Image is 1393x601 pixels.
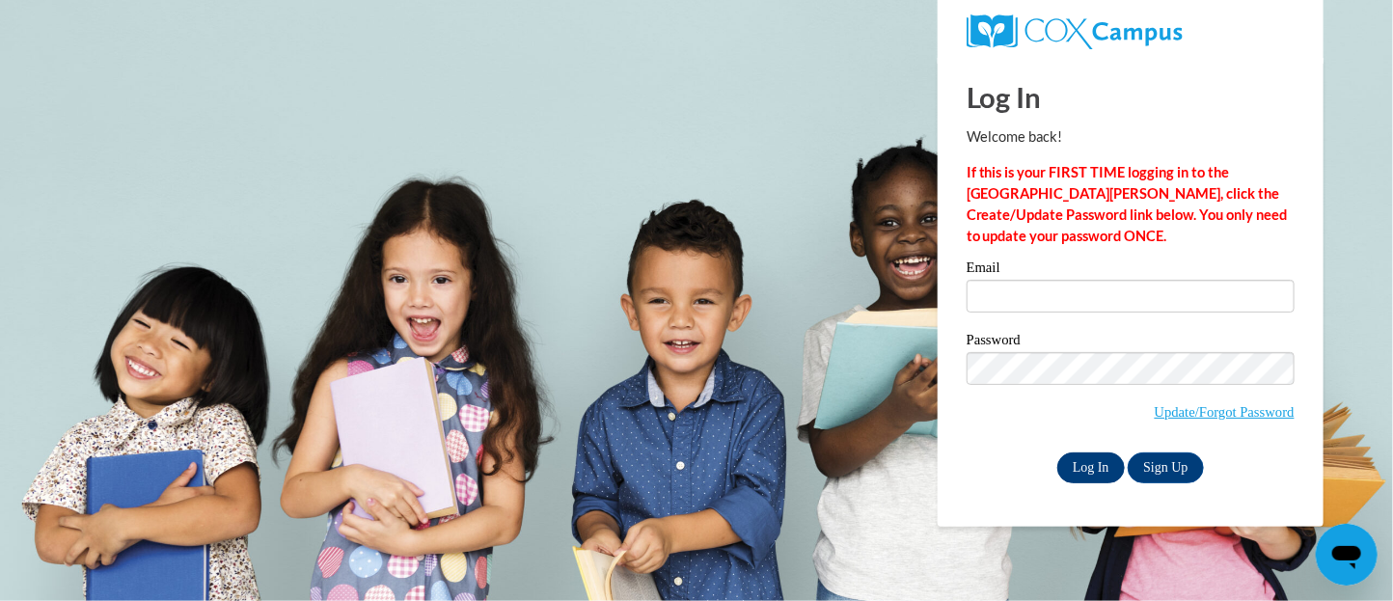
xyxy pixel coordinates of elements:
[967,164,1288,244] strong: If this is your FIRST TIME logging in to the [GEOGRAPHIC_DATA][PERSON_NAME], click the Create/Upd...
[1316,524,1378,586] iframe: Button to launch messaging window
[967,333,1295,352] label: Password
[967,260,1295,280] label: Email
[967,77,1295,117] h1: Log In
[967,14,1295,49] a: COX Campus
[967,126,1295,148] p: Welcome back!
[1155,404,1295,420] a: Update/Forgot Password
[1057,452,1125,483] input: Log In
[1128,452,1203,483] a: Sign Up
[967,14,1183,49] img: COX Campus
